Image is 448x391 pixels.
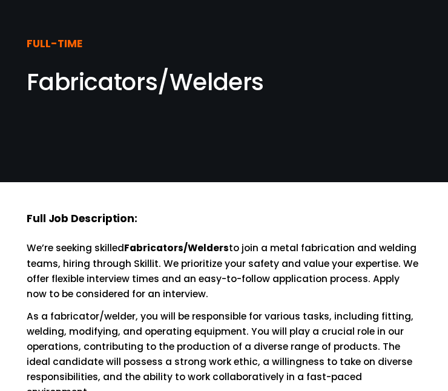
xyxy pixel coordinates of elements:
span: Fabricators/Welders [27,65,264,99]
strong: Fabricators/Welders [124,241,229,257]
strong: FULL-TIME [27,36,82,53]
strong: Full Job Description: [27,211,137,228]
p: We’re seeking skilled to join a metal fabrication and welding teams, hiring through Skillit. We p... [27,241,421,302]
